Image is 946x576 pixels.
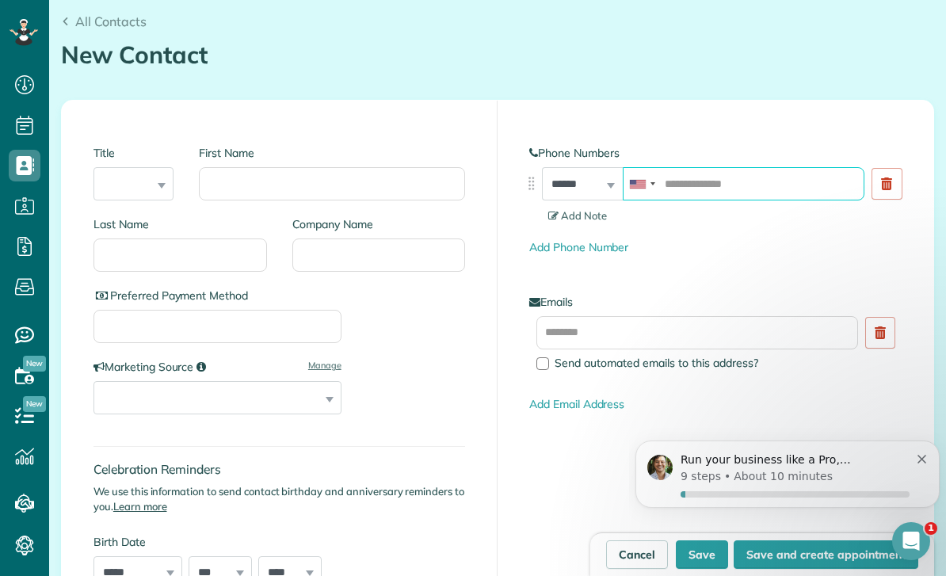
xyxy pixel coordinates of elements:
button: Save and create appointment [734,540,918,569]
a: Add Email Address [529,397,624,411]
span: 1 [925,522,937,535]
label: Emails [529,294,902,310]
a: Manage [308,359,341,372]
a: All Contacts [61,12,147,31]
a: Learn more [113,500,167,513]
span: New [23,356,46,372]
div: United States: +1 [624,168,660,200]
label: Company Name [292,216,466,232]
button: Save [676,540,728,569]
a: Cancel [606,540,668,569]
label: Last Name [93,216,267,232]
h1: New Contact [61,42,934,68]
span: Add Note [548,209,607,222]
label: Phone Numbers [529,145,902,161]
img: drag_indicator-119b368615184ecde3eda3c64c821f6cf29d3e2b97b89ee44bc31753036683e5.png [523,175,540,192]
label: Marketing Source [93,359,341,375]
span: Send automated emails to this address? [555,356,758,370]
label: Title [93,145,174,161]
span: New [23,396,46,412]
label: First Name [199,145,465,161]
label: Birth Date [93,534,341,550]
p: We use this information to send contact birthday and anniversary reminders to you. [93,484,465,514]
iframe: Intercom live chat [892,522,930,560]
h4: Celebration Reminders [93,463,465,476]
iframe: Intercom notifications message [629,422,946,533]
span: All Contacts [75,13,147,29]
label: Preferred Payment Method [93,288,341,303]
a: Add Phone Number [529,240,628,254]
